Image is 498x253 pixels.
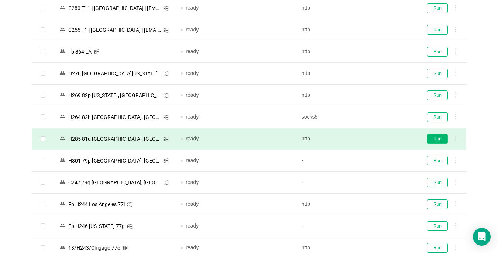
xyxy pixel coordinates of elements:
i: icon: windows [163,71,169,76]
div: Н301 79p [GEOGRAPHIC_DATA], [GEOGRAPHIC_DATA] | [EMAIL_ADDRESS][DOMAIN_NAME] [66,156,163,165]
i: icon: windows [94,49,99,55]
td: http [296,128,416,150]
td: http [296,63,416,85]
button: Run [427,112,448,122]
span: ready [186,245,199,250]
span: ready [186,92,199,98]
td: - [296,150,416,172]
span: ready [186,157,199,163]
td: http [296,19,416,41]
div: Н285 81u [GEOGRAPHIC_DATA], [GEOGRAPHIC_DATA]/ [EMAIL_ADDRESS][DOMAIN_NAME] [66,134,163,144]
span: ready [186,70,199,76]
button: Run [427,243,448,253]
span: ready [186,201,199,207]
div: Н270 [GEOGRAPHIC_DATA][US_STATE]/ [EMAIL_ADDRESS][DOMAIN_NAME] [66,69,163,78]
div: Fb Н246 [US_STATE] 77g [66,221,127,231]
div: Open Intercom Messenger [473,228,491,246]
td: http [296,41,416,63]
td: http [296,85,416,106]
i: icon: windows [122,245,128,251]
span: ready [186,48,199,54]
div: 13/Н243/Chigago 77c [66,243,122,253]
td: http [296,194,416,215]
button: Run [427,25,448,35]
div: C255 T1 | [GEOGRAPHIC_DATA] | [EMAIL_ADDRESS][DOMAIN_NAME] [66,25,163,35]
div: Fb Н244 Los Angeles 77i [66,199,127,209]
td: - [296,172,416,194]
td: socks5 [296,106,416,128]
i: icon: windows [127,223,133,229]
div: Н269 82p [US_STATE], [GEOGRAPHIC_DATA]/ [EMAIL_ADDRESS][DOMAIN_NAME] [66,90,163,100]
div: C280 T11 | [GEOGRAPHIC_DATA] | [EMAIL_ADDRESS][DOMAIN_NAME] [66,3,163,13]
span: ready [186,179,199,185]
button: Run [427,69,448,78]
span: ready [186,223,199,229]
div: Н264 82h [GEOGRAPHIC_DATA], [GEOGRAPHIC_DATA]/ [EMAIL_ADDRESS][DOMAIN_NAME] [66,112,163,122]
i: icon: windows [163,6,169,11]
button: Run [427,178,448,187]
button: Run [427,90,448,100]
button: Run [427,221,448,231]
span: ready [186,136,199,141]
i: icon: windows [163,158,169,164]
i: icon: windows [163,136,169,142]
i: icon: windows [163,27,169,33]
button: Run [427,47,448,57]
button: Run [427,156,448,165]
span: ready [186,5,199,11]
div: C247 79q [GEOGRAPHIC_DATA], [GEOGRAPHIC_DATA] | [EMAIL_ADDRESS][DOMAIN_NAME] [66,178,163,187]
div: Fb 364 LA [66,47,94,57]
i: icon: windows [163,93,169,98]
button: Run [427,134,448,144]
span: ready [186,114,199,120]
i: icon: windows [163,180,169,185]
i: icon: windows [127,202,133,207]
button: Run [427,3,448,13]
span: ready [186,27,199,33]
button: Run [427,199,448,209]
td: - [296,215,416,237]
i: icon: windows [163,114,169,120]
